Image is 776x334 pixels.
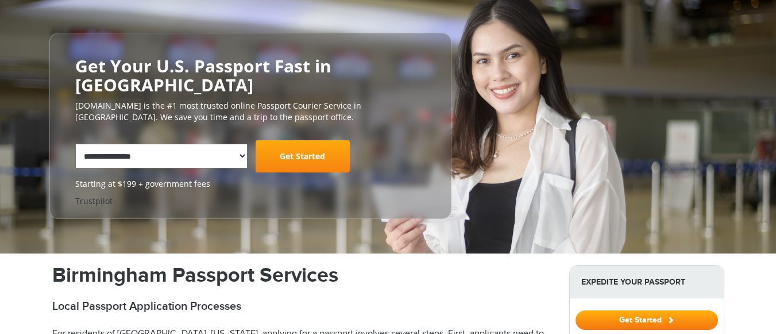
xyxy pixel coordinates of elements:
[576,310,718,330] button: Get Started
[52,265,552,286] h1: Birmingham Passport Services
[576,315,718,324] a: Get Started
[256,140,350,172] a: Get Started
[75,100,426,123] p: [DOMAIN_NAME] is the #1 most trusted online Passport Courier Service in [GEOGRAPHIC_DATA]. We sav...
[75,195,113,206] a: Trustpilot
[570,266,724,298] strong: Expedite Your Passport
[75,56,426,94] h2: Get Your U.S. Passport Fast in [GEOGRAPHIC_DATA]
[52,300,552,313] h2: Local Passport Application Processes
[75,178,426,190] span: Starting at $199 + government fees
